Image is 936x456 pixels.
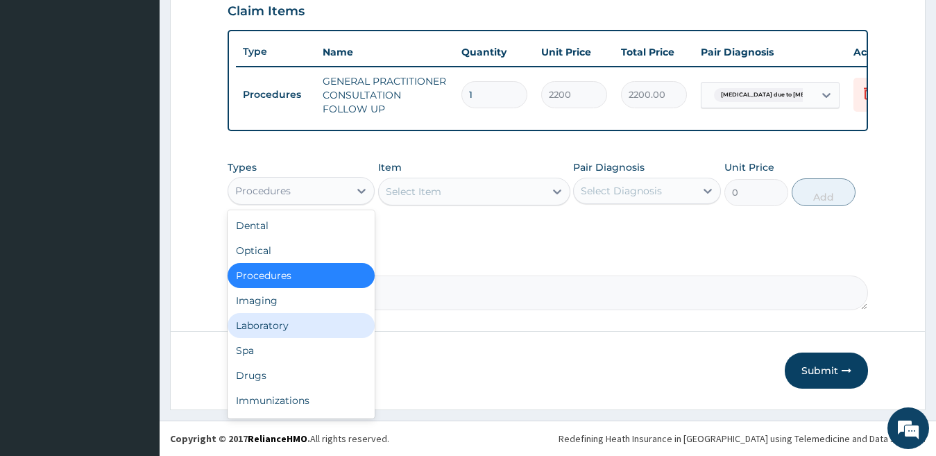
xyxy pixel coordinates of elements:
[236,39,316,65] th: Type
[7,306,264,355] textarea: Type your message and hit 'Enter'
[386,185,441,199] div: Select Item
[248,432,307,445] a: RelianceHMO
[228,238,375,263] div: Optical
[714,88,867,102] span: [MEDICAL_DATA] due to [MEDICAL_DATA] falc...
[228,413,375,438] div: Others
[72,78,233,96] div: Chat with us now
[573,160,645,174] label: Pair Diagnosis
[581,184,662,198] div: Select Diagnosis
[228,388,375,413] div: Immunizations
[378,160,402,174] label: Item
[236,82,316,108] td: Procedures
[724,160,774,174] label: Unit Price
[785,353,868,389] button: Submit
[228,256,869,268] label: Comment
[235,184,291,198] div: Procedures
[228,338,375,363] div: Spa
[316,38,454,66] th: Name
[228,4,305,19] h3: Claim Items
[454,38,534,66] th: Quantity
[228,162,257,174] label: Types
[228,313,375,338] div: Laboratory
[228,213,375,238] div: Dental
[228,288,375,313] div: Imaging
[694,38,846,66] th: Pair Diagnosis
[228,363,375,388] div: Drugs
[170,432,310,445] strong: Copyright © 2017 .
[228,263,375,288] div: Procedures
[534,38,614,66] th: Unit Price
[316,67,454,123] td: GENERAL PRACTITIONER CONSULTATION FOLLOW UP
[846,38,916,66] th: Actions
[80,138,192,278] span: We're online!
[160,421,936,456] footer: All rights reserved.
[614,38,694,66] th: Total Price
[792,178,856,206] button: Add
[228,7,261,40] div: Minimize live chat window
[26,69,56,104] img: d_794563401_company_1708531726252_794563401
[559,432,926,446] div: Redefining Heath Insurance in [GEOGRAPHIC_DATA] using Telemedicine and Data Science!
